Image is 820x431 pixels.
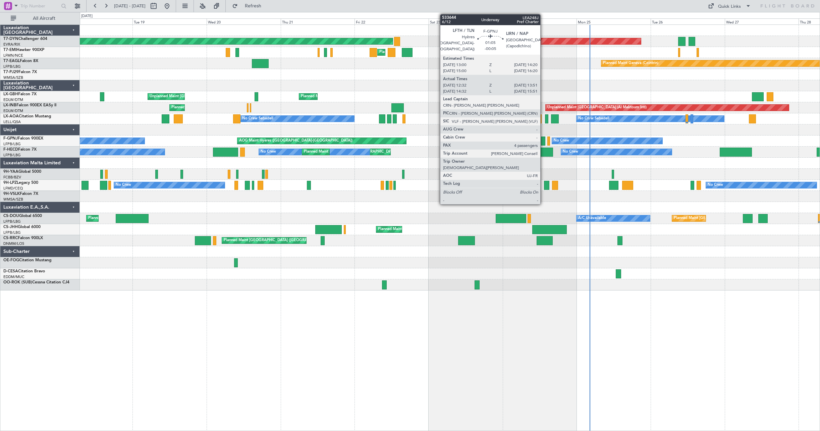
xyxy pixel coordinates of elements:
[3,70,37,74] a: T7-PJ29Falcon 7X
[3,148,37,152] a: F-HECDFalcon 7X
[3,175,21,180] a: FCBB/BZV
[3,37,47,41] a: T7-DYNChallenger 604
[3,59,38,63] a: T7-EAGLFalcon 8X
[3,42,20,47] a: EVRA/RIX
[3,108,23,113] a: EDLW/DTM
[3,142,21,147] a: LFPB/LBG
[3,170,41,174] a: 9H-YAAGlobal 5000
[3,92,37,96] a: LX-GBHFalcon 7X
[708,180,723,190] div: No Crew
[705,1,754,11] button: Quick Links
[718,3,741,10] div: Quick Links
[3,197,23,202] a: WMSA/SZB
[3,48,44,52] a: T7-EMIHawker 900XP
[281,18,355,24] div: Thu 21
[3,280,32,284] span: OO-ROK (SUB)
[3,153,21,158] a: LFPB/LBG
[3,181,38,185] a: 9H-LPZLegacy 500
[114,3,146,9] span: [DATE] - [DATE]
[577,18,651,24] div: Mon 25
[3,148,18,152] span: F-HECD
[651,18,725,24] div: Tue 26
[578,213,606,223] div: A/C Unavailable
[20,1,59,11] input: Trip Number
[242,114,273,124] div: No Crew Sabadell
[3,103,56,107] a: LX-INBFalcon 900EX EASy II
[59,18,133,24] div: Mon 18
[3,192,20,196] span: 9H-VSLK
[3,241,24,246] a: DNMM/LOS
[3,269,45,273] a: D-CESACitation Bravo
[554,136,569,146] div: No Crew
[3,70,18,74] span: T7-PJ29
[3,59,20,63] span: T7-EAGL
[3,225,41,229] a: CS-JHHGlobal 6000
[261,147,276,157] div: No Crew
[150,92,260,102] div: Unplanned Maint [GEOGRAPHIC_DATA] ([GEOGRAPHIC_DATA])
[3,274,24,279] a: EDDM/MUC
[171,103,227,113] div: Planned Maint Geneva (Cointrin)
[3,219,21,224] a: LFPB/LBG
[3,258,52,262] a: OE-FOGCitation Mustang
[3,75,23,80] a: WMSA/SZB
[354,18,429,24] div: Fri 22
[503,18,577,24] div: Sun 24
[3,236,18,240] span: CS-RRC
[3,97,23,102] a: EDLW/DTM
[3,37,18,41] span: T7-DYN
[332,147,438,157] div: Planned Maint [GEOGRAPHIC_DATA] ([GEOGRAPHIC_DATA])
[3,92,18,96] span: LX-GBH
[3,236,43,240] a: CS-RRCFalcon 900LX
[304,147,409,157] div: Planned Maint [GEOGRAPHIC_DATA] ([GEOGRAPHIC_DATA])
[3,186,23,191] a: LFMD/CEQ
[378,224,484,234] div: Planned Maint [GEOGRAPHIC_DATA] ([GEOGRAPHIC_DATA])
[3,214,42,218] a: CS-DOUGlobal 6500
[7,13,73,24] button: All Aircraft
[3,214,19,218] span: CS-DOU
[3,119,21,124] a: LELL/QSA
[207,18,281,24] div: Wed 20
[474,36,519,46] div: AOG Maint Riga (Riga Intl)
[3,192,38,196] a: 9H-VSLKFalcon 7X
[3,170,18,174] span: 9H-YAA
[3,137,43,141] a: F-GPNJFalcon 900EX
[239,136,352,146] div: AOG Maint Hyères ([GEOGRAPHIC_DATA]-[GEOGRAPHIC_DATA])
[3,225,18,229] span: CS-JHH
[3,64,21,69] a: LFPB/LBG
[3,181,17,185] span: 9H-LPZ
[379,47,418,57] div: Planned Maint Chester
[81,13,93,19] div: [DATE]
[578,114,609,124] div: No Crew Sabadell
[563,147,578,157] div: No Crew
[3,114,51,118] a: LX-AOACitation Mustang
[3,103,16,107] span: LX-INB
[3,230,21,235] a: LFPB/LBG
[3,280,69,284] a: OO-ROK (SUB)Cessna Citation CJ4
[88,213,194,223] div: Planned Maint [GEOGRAPHIC_DATA] ([GEOGRAPHIC_DATA])
[116,180,131,190] div: No Crew
[132,18,207,24] div: Tue 19
[547,103,647,113] div: Unplanned Maint [GEOGRAPHIC_DATA] (Al Maktoum Intl)
[429,18,503,24] div: Sat 23
[603,58,658,68] div: Planned Maint Geneva (Cointrin)
[674,213,779,223] div: Planned Maint [GEOGRAPHIC_DATA] ([GEOGRAPHIC_DATA])
[17,16,71,21] span: All Aircraft
[3,48,16,52] span: T7-EMI
[3,258,19,262] span: OE-FOG
[3,137,18,141] span: F-GPNJ
[725,18,799,24] div: Wed 27
[3,114,19,118] span: LX-AOA
[301,92,376,102] div: Planned Maint Nice ([GEOGRAPHIC_DATA])
[224,235,329,246] div: Planned Maint [GEOGRAPHIC_DATA] ([GEOGRAPHIC_DATA])
[229,1,269,11] button: Refresh
[3,53,23,58] a: LFMN/NCE
[239,4,267,8] span: Refresh
[3,269,18,273] span: D-CESA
